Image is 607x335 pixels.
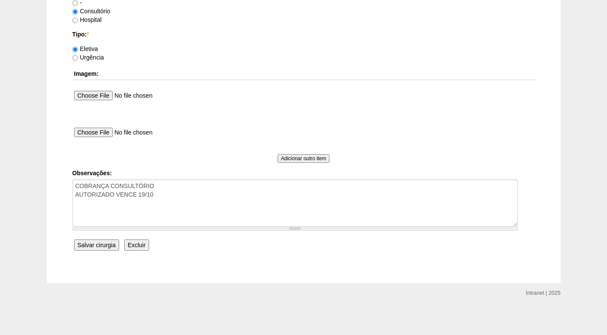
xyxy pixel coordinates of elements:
[72,9,78,15] input: Consultório
[278,154,330,163] input: Adicionar outro item
[124,239,149,251] input: Excluir
[72,0,78,6] input: -
[72,55,78,61] input: Urgência
[72,8,111,15] label: Consultório
[72,47,78,52] input: Eletiva
[72,16,102,23] label: Hospital
[74,239,119,251] input: Salvar cirurgia
[72,169,535,177] label: Observações:
[72,54,104,61] label: Urgência
[72,45,98,52] label: Eletiva
[526,289,561,297] div: Intranet | 2025
[87,31,89,38] span: Este campo é obrigatório.
[72,18,78,23] input: Hospital
[72,179,518,227] textarea: COBRANÇA CONSULTÓRIO AUTORIZADO VENCE 19/10
[72,30,535,39] label: Tipo:
[72,68,535,80] th: Imagem:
